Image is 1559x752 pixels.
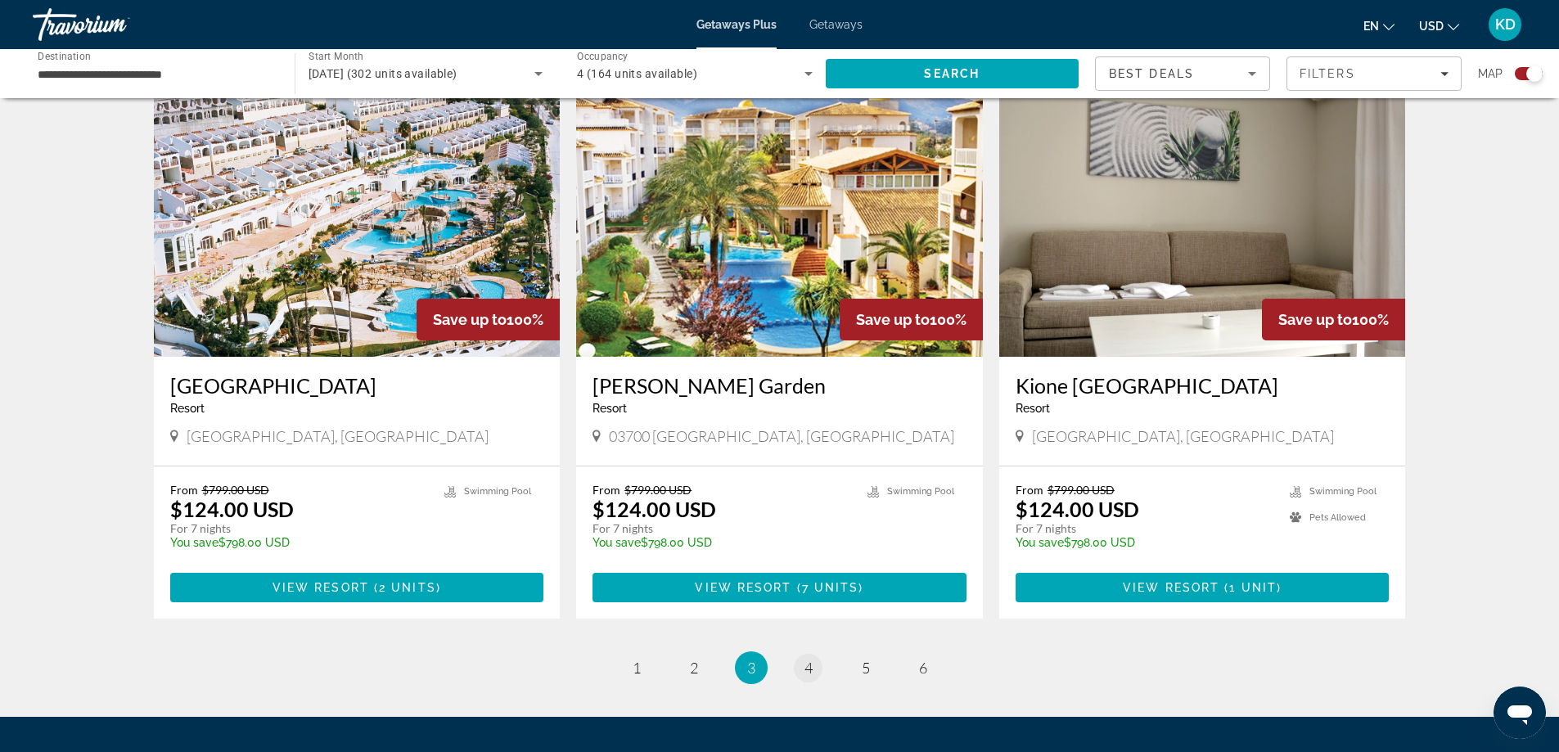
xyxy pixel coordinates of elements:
[170,497,294,521] p: $124.00 USD
[862,659,870,677] span: 5
[1309,512,1366,523] span: Pets Allowed
[593,483,620,497] span: From
[1109,67,1194,80] span: Best Deals
[1016,497,1139,521] p: $124.00 USD
[1016,536,1274,549] p: $798.00 USD
[1016,573,1390,602] button: View Resort(1 unit)
[924,67,980,80] span: Search
[1494,687,1546,739] iframe: Button to launch messaging window
[433,311,507,328] span: Save up to
[1109,64,1256,83] mat-select: Sort by
[170,373,544,398] a: [GEOGRAPHIC_DATA]
[464,486,531,497] span: Swimming Pool
[1419,14,1459,38] button: Change currency
[170,483,198,497] span: From
[369,581,441,594] span: ( )
[1309,486,1377,497] span: Swimming Pool
[633,659,641,677] span: 1
[593,402,627,415] span: Resort
[33,3,196,46] a: Travorium
[593,521,851,536] p: For 7 nights
[809,18,863,31] a: Getaways
[417,299,560,340] div: 100%
[792,581,864,594] span: ( )
[593,536,641,549] span: You save
[170,536,429,549] p: $798.00 USD
[1032,427,1334,445] span: [GEOGRAPHIC_DATA], [GEOGRAPHIC_DATA]
[1363,14,1395,38] button: Change language
[1048,483,1115,497] span: $799.00 USD
[1219,581,1282,594] span: ( )
[593,497,716,521] p: $124.00 USD
[856,311,930,328] span: Save up to
[170,536,219,549] span: You save
[273,581,369,594] span: View Resort
[577,51,629,62] span: Occupancy
[309,67,457,80] span: [DATE] (302 units available)
[1016,521,1274,536] p: For 7 nights
[1016,483,1043,497] span: From
[1016,402,1050,415] span: Resort
[379,581,436,594] span: 2 units
[154,651,1406,684] nav: Pagination
[202,483,269,497] span: $799.00 USD
[593,536,851,549] p: $798.00 USD
[887,486,954,497] span: Swimming Pool
[154,95,561,357] img: Imperial Park Country Club
[1363,20,1379,33] span: en
[309,51,363,62] span: Start Month
[747,659,755,677] span: 3
[840,299,983,340] div: 100%
[695,581,791,594] span: View Resort
[576,95,983,357] img: Ona Ogisaka Garden
[1484,7,1526,42] button: User Menu
[999,95,1406,357] img: Kione Playa Romana
[1300,67,1355,80] span: Filters
[1419,20,1444,33] span: USD
[1123,581,1219,594] span: View Resort
[696,18,777,31] a: Getaways Plus
[624,483,692,497] span: $799.00 USD
[170,521,429,536] p: For 7 nights
[577,67,697,80] span: 4 (164 units available)
[593,573,966,602] button: View Resort(7 units)
[690,659,698,677] span: 2
[802,581,859,594] span: 7 units
[1278,311,1352,328] span: Save up to
[1495,16,1516,33] span: KD
[919,659,927,677] span: 6
[609,427,954,445] span: 03700 [GEOGRAPHIC_DATA], [GEOGRAPHIC_DATA]
[38,50,91,61] span: Destination
[1229,581,1277,594] span: 1 unit
[1286,56,1462,91] button: Filters
[826,59,1079,88] button: Search
[170,402,205,415] span: Resort
[804,659,813,677] span: 4
[593,373,966,398] a: [PERSON_NAME] Garden
[1016,536,1064,549] span: You save
[38,65,273,84] input: Select destination
[1016,373,1390,398] a: Kione [GEOGRAPHIC_DATA]
[1262,299,1405,340] div: 100%
[170,573,544,602] button: View Resort(2 units)
[187,427,489,445] span: [GEOGRAPHIC_DATA], [GEOGRAPHIC_DATA]
[1478,62,1503,85] span: Map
